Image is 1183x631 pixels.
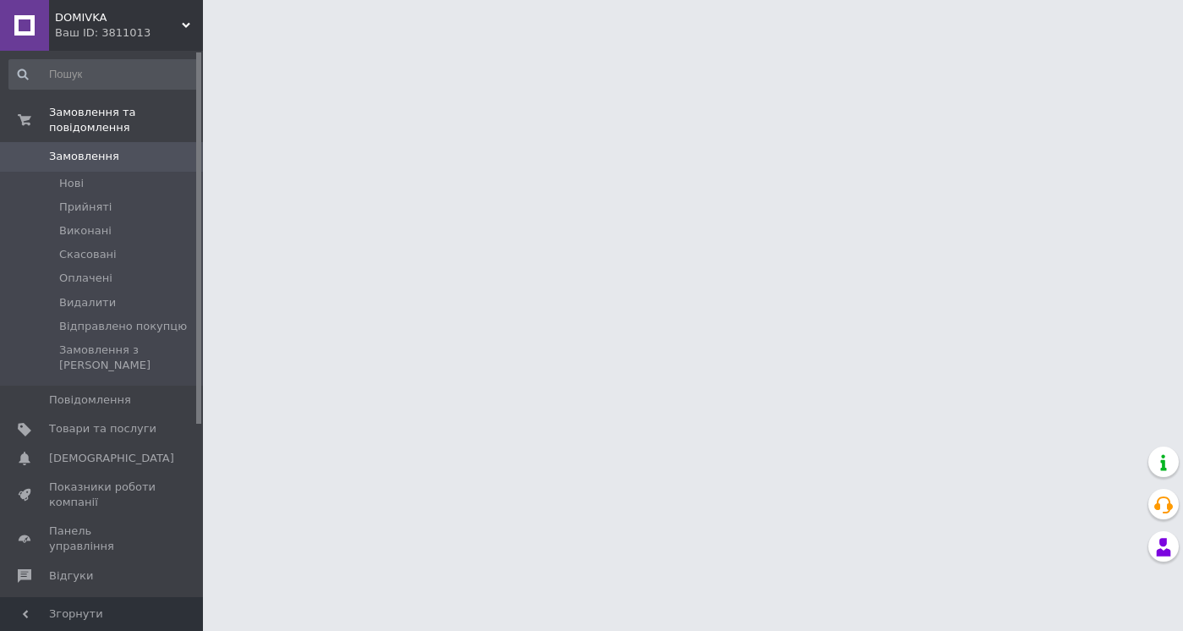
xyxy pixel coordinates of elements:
div: Ваш ID: 3811013 [55,25,203,41]
span: Повідомлення [49,392,131,408]
span: Видалити [59,295,116,310]
span: [DEMOGRAPHIC_DATA] [49,451,174,466]
input: Пошук [8,59,200,90]
span: DOMIVKA [55,10,182,25]
span: Скасовані [59,247,117,262]
span: Відправлено покупцю [59,319,187,334]
span: Прийняті [59,200,112,215]
span: Нові [59,176,84,191]
span: Панель управління [49,524,156,554]
span: Оплачені [59,271,112,286]
span: Виконані [59,223,112,239]
span: Замовлення з [PERSON_NAME] [59,343,198,373]
span: Відгуки [49,568,93,584]
span: Замовлення та повідомлення [49,105,203,135]
span: Замовлення [49,149,119,164]
span: Товари та послуги [49,421,156,436]
span: Показники роботи компанії [49,480,156,510]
